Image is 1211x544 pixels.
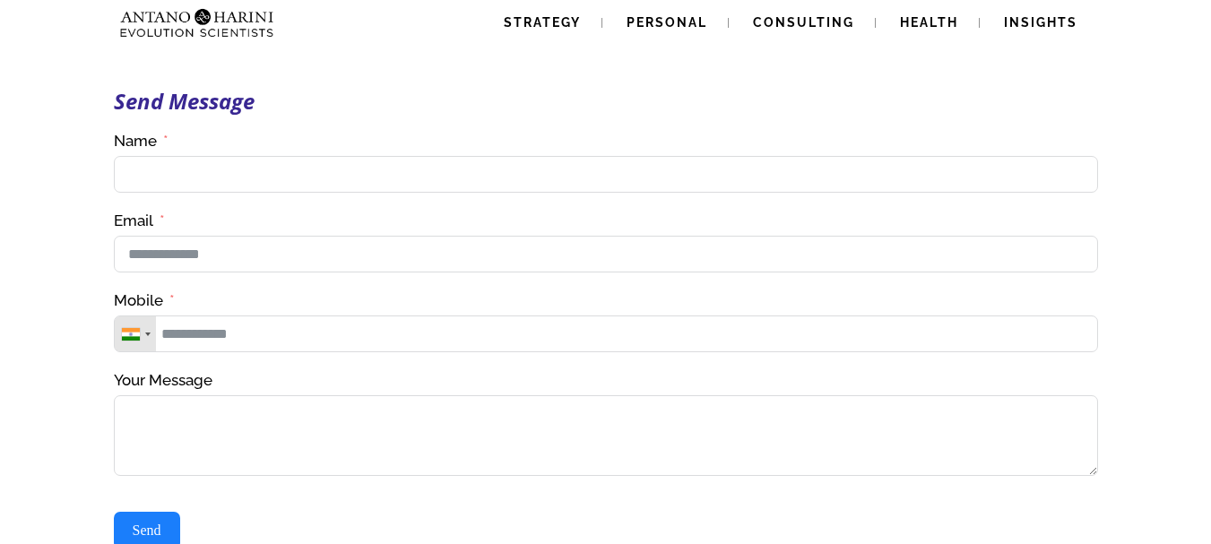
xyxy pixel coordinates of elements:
textarea: Your Message [114,395,1098,476]
label: Mobile [114,290,175,311]
input: Mobile [114,315,1098,352]
input: Email [114,236,1098,272]
span: Strategy [504,15,581,30]
span: Consulting [753,15,854,30]
span: Health [900,15,958,30]
strong: Send Message [114,86,255,116]
label: Email [114,211,165,231]
span: Insights [1004,15,1077,30]
span: Personal [627,15,707,30]
div: Telephone country code [115,316,156,351]
label: Name [114,131,169,151]
label: Your Message [114,370,212,391]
